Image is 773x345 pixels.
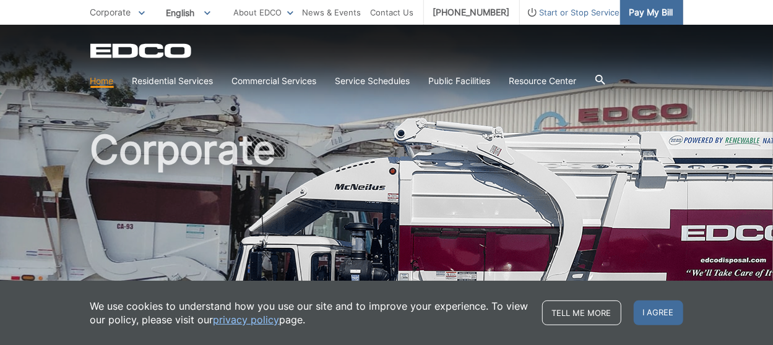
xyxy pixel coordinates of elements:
a: Residential Services [132,74,214,88]
span: I agree [634,300,683,325]
a: Commercial Services [232,74,317,88]
a: News & Events [303,6,361,19]
a: About EDCO [234,6,293,19]
span: Corporate [90,7,131,17]
a: EDCD logo. Return to the homepage. [90,43,193,58]
span: Pay My Bill [629,6,673,19]
a: Service Schedules [335,74,410,88]
a: Home [90,74,114,88]
a: Public Facilities [429,74,491,88]
a: Contact Us [371,6,414,19]
a: Tell me more [542,300,621,325]
a: privacy policy [214,313,280,326]
span: English [157,2,220,23]
p: We use cookies to understand how you use our site and to improve your experience. To view our pol... [90,299,530,326]
a: Resource Center [509,74,577,88]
